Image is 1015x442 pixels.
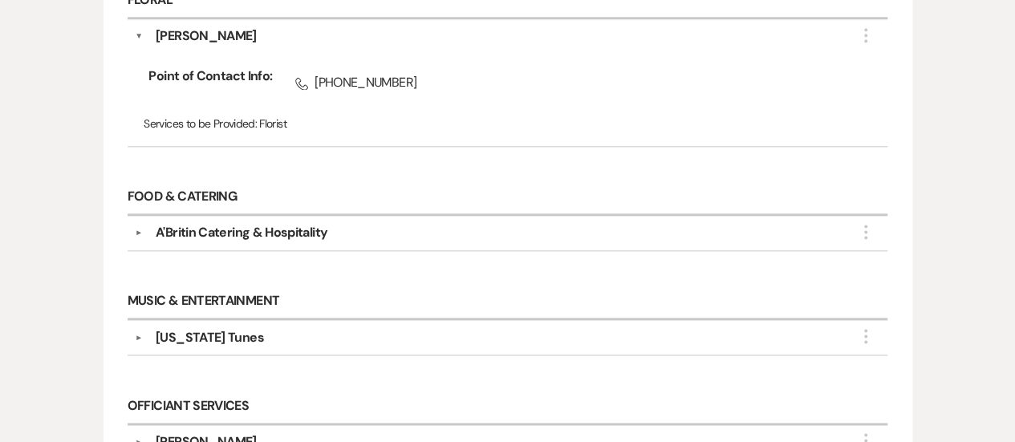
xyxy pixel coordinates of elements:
h6: Food & Catering [128,180,888,216]
div: [PERSON_NAME] [156,26,257,46]
button: ▼ [129,334,148,342]
div: [US_STATE] Tunes [156,328,264,347]
span: Point of Contact Info: [144,67,272,99]
span: [PHONE_NUMBER] [295,73,842,92]
button: ▼ [135,26,143,46]
p: Florist [144,115,871,132]
h6: Music & Entertainment [128,285,888,320]
button: ▼ [129,229,148,237]
div: A'Britin Catering & Hospitality [156,223,327,242]
h6: Officiant Services [128,389,888,424]
span: Services to be Provided: [144,116,257,131]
